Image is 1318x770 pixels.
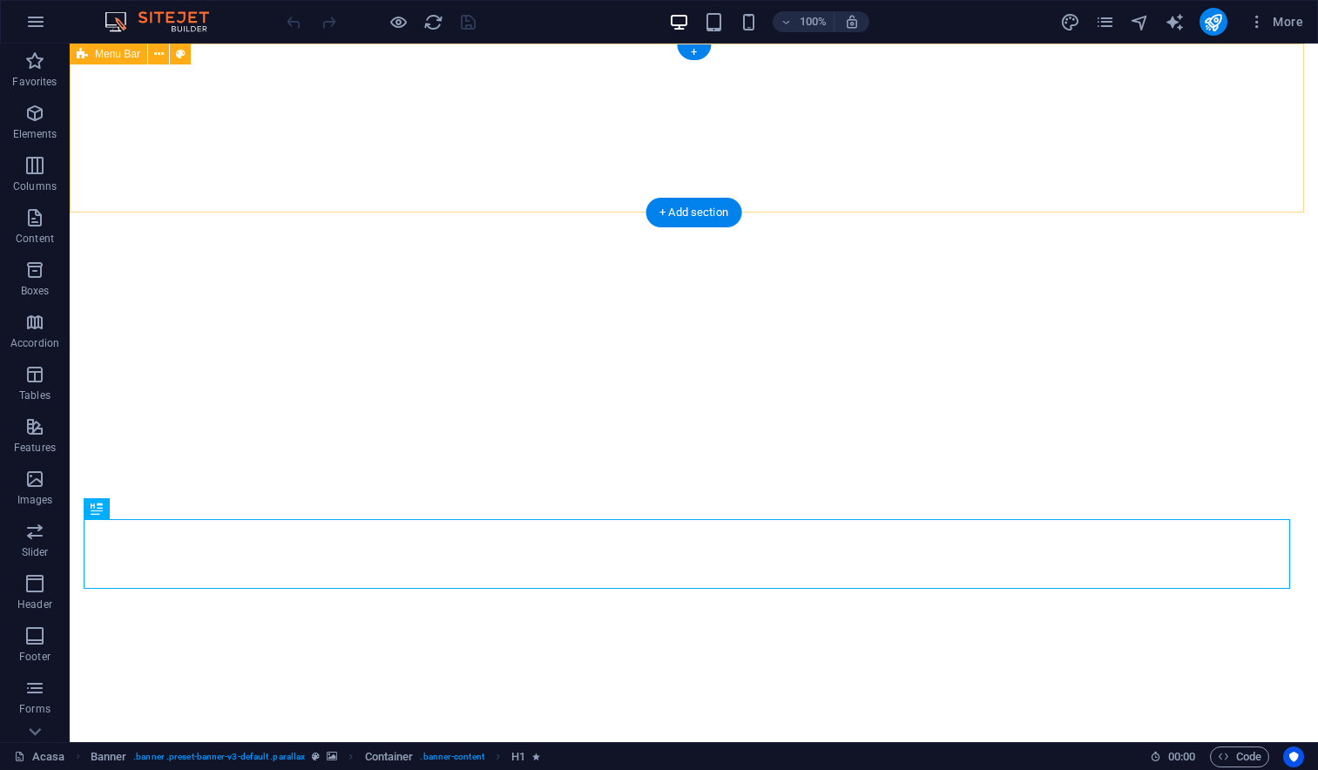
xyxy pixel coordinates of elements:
[1150,746,1196,767] h6: Session time
[420,746,483,767] span: . banner-content
[645,198,742,227] div: + Add section
[532,752,540,761] i: Element contains an animation
[13,127,57,141] p: Elements
[91,746,127,767] span: Click to select. Double-click to edit
[1060,11,1081,32] button: design
[1095,12,1115,32] i: Pages (Ctrl+Alt+S)
[327,752,337,761] i: This element contains a background
[388,11,409,32] button: Click here to leave preview mode and continue editing
[677,44,711,60] div: +
[17,493,53,507] p: Images
[17,598,52,611] p: Header
[91,746,541,767] nav: breadcrumb
[422,11,443,32] button: reload
[1165,12,1185,32] i: AI Writer
[13,179,57,193] p: Columns
[844,14,860,30] i: On resize automatically adjust zoom level to fit chosen device.
[133,746,305,767] span: . banner .preset-banner-v3-default .parallax
[1095,11,1116,32] button: pages
[1248,13,1303,30] span: More
[14,441,56,455] p: Features
[1210,746,1269,767] button: Code
[423,12,443,32] i: Reload page
[100,11,231,32] img: Editor Logo
[312,752,320,761] i: This element is a customizable preset
[10,336,59,350] p: Accordion
[14,746,65,767] a: Click to cancel selection. Double-click to open Pages
[1200,8,1227,36] button: publish
[511,746,525,767] span: Click to select. Double-click to edit
[22,545,49,559] p: Slider
[95,49,140,59] span: Menu Bar
[19,650,51,664] p: Footer
[21,284,50,298] p: Boxes
[1203,12,1223,32] i: Publish
[799,11,827,32] h6: 100%
[19,702,51,716] p: Forms
[1165,11,1186,32] button: text_generator
[1180,750,1183,763] span: :
[1168,746,1195,767] span: 00 00
[1283,746,1304,767] button: Usercentrics
[19,388,51,402] p: Tables
[1241,8,1310,36] button: More
[12,75,57,89] p: Favorites
[1218,746,1261,767] span: Code
[773,11,835,32] button: 100%
[1060,12,1080,32] i: Design (Ctrl+Alt+Y)
[16,232,54,246] p: Content
[1130,12,1150,32] i: Navigator
[365,746,414,767] span: Click to select. Double-click to edit
[1130,11,1151,32] button: navigator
